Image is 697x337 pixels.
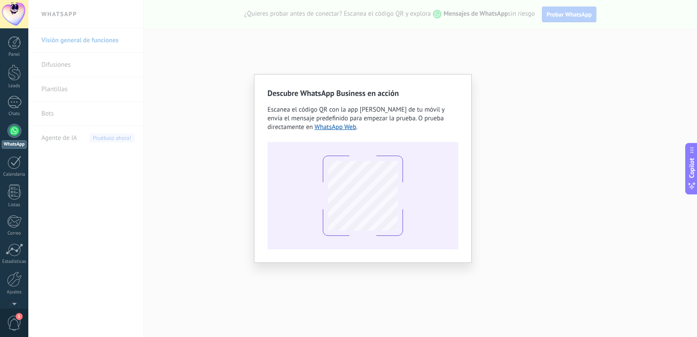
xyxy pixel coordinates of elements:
[315,123,356,131] a: WhatsApp Web
[687,158,696,178] span: Copilot
[267,88,458,99] h2: Descubre WhatsApp Business en acción
[2,111,27,117] div: Chats
[2,231,27,236] div: Correo
[267,106,444,131] span: Escanea el código QR con la app [PERSON_NAME] de tu móvil y envía el mensaje predefinido para emp...
[2,140,27,149] div: WhatsApp
[2,289,27,295] div: Ajustes
[2,259,27,265] div: Estadísticas
[2,83,27,89] div: Leads
[2,202,27,208] div: Listas
[16,313,23,320] span: 1
[267,106,458,132] div: .
[2,52,27,58] div: Panel
[2,172,27,177] div: Calendario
